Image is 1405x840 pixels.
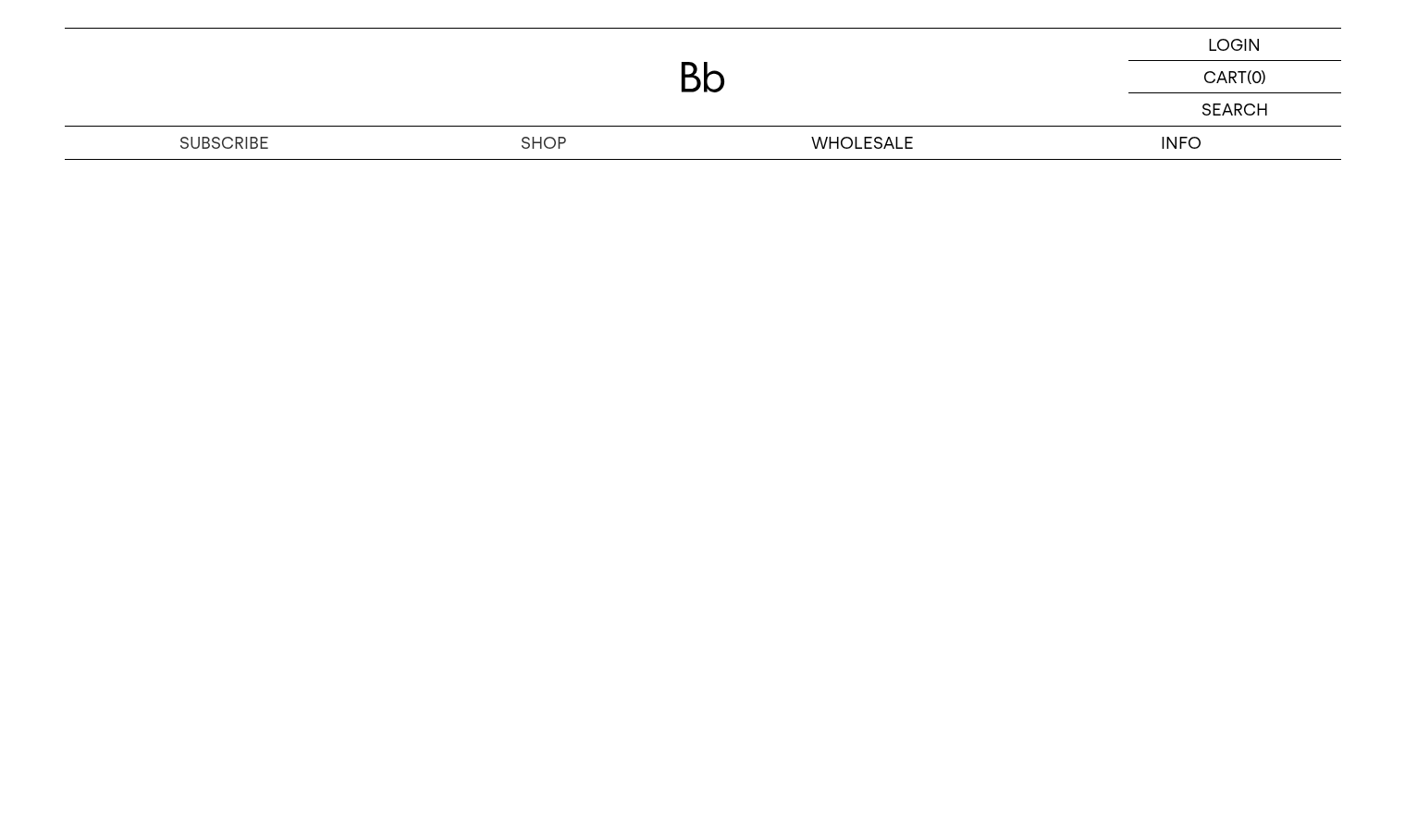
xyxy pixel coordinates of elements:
[1022,127,1341,159] p: INFO
[1202,93,1268,126] p: SEARCH
[1128,61,1341,93] a: CART (0)
[1247,61,1266,92] p: (0)
[681,62,725,92] img: 로고
[1128,29,1341,61] a: LOGIN
[703,127,1022,159] p: WHOLESALE
[1203,61,1247,92] p: CART
[1208,29,1261,60] p: LOGIN
[65,127,384,159] a: SUBSCRIBE
[384,127,703,159] a: SHOP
